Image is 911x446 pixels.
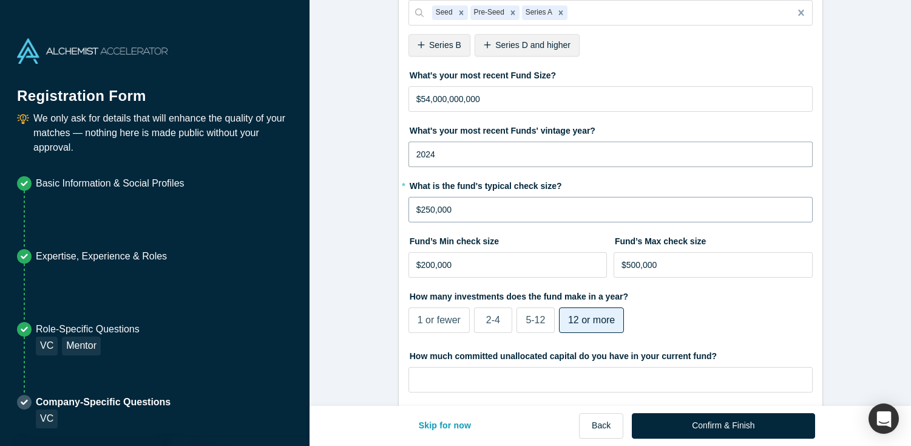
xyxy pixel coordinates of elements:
input: $ [408,197,813,222]
div: Series A [522,5,554,20]
div: Mentor [62,337,101,355]
div: Remove Seed [455,5,468,20]
p: Role-Specific Questions [36,322,140,337]
p: Expertise, Experience & Roles [36,249,167,264]
div: Remove Series A [554,5,567,20]
label: What’s your last closed Fund’s close date? [408,401,813,418]
label: Fund’s Min check size [408,231,608,248]
p: Company-Specific Questions [36,395,171,410]
button: Confirm & Finish [632,413,814,439]
label: What's your most recent Fund Size? [408,65,813,82]
div: Pre-Seed [470,5,506,20]
p: We only ask for details that will enhance the quality of your matches — nothing here is made publ... [33,111,293,155]
div: Series B [408,34,470,57]
label: How much committed unallocated capital do you have in your current fund? [408,346,813,363]
label: How many investments does the fund make in a year? [408,286,813,303]
span: 2-4 [486,315,500,325]
label: What is the fund's typical check size? [408,176,813,193]
input: $ [408,252,608,278]
div: Seed [432,5,455,20]
input: YYYY [408,142,813,167]
span: 12 or more [568,315,615,325]
label: What's your most recent Funds' vintage year? [408,120,813,137]
button: Back [579,413,623,439]
input: $ [408,86,813,112]
img: Alchemist Accelerator Logo [17,38,168,64]
span: 1 or fewer [418,315,461,325]
div: Series D and higher [475,34,580,57]
span: 5-12 [526,315,545,325]
label: Fund’s Max check size [614,231,813,248]
h1: Registration Form [17,72,293,107]
span: Series B [429,40,461,50]
span: Series D and higher [495,40,571,50]
div: Remove Pre-Seed [506,5,520,20]
div: VC [36,410,58,428]
div: VC [36,337,58,355]
p: Basic Information & Social Profiles [36,176,185,191]
button: Skip for now [406,413,484,439]
input: $ [614,252,813,278]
